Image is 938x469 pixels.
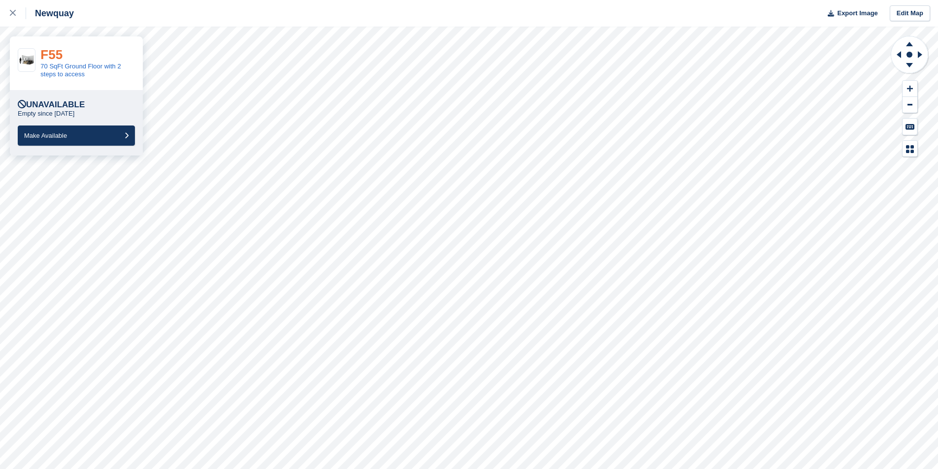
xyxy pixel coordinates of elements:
span: Export Image [837,8,877,18]
a: Edit Map [890,5,930,22]
a: F55 [40,47,63,62]
div: Newquay [26,7,74,19]
a: 70 SqFt Ground Floor with 2 steps to access [40,63,121,78]
button: Export Image [822,5,878,22]
button: Make Available [18,125,135,146]
div: Unavailable [18,100,85,110]
span: Make Available [24,132,67,139]
img: 75-sqft-unit.jpg [18,54,35,66]
button: Map Legend [903,141,917,157]
button: Zoom Out [903,97,917,113]
p: Empty since [DATE] [18,110,74,118]
button: Keyboard Shortcuts [903,119,917,135]
button: Zoom In [903,81,917,97]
